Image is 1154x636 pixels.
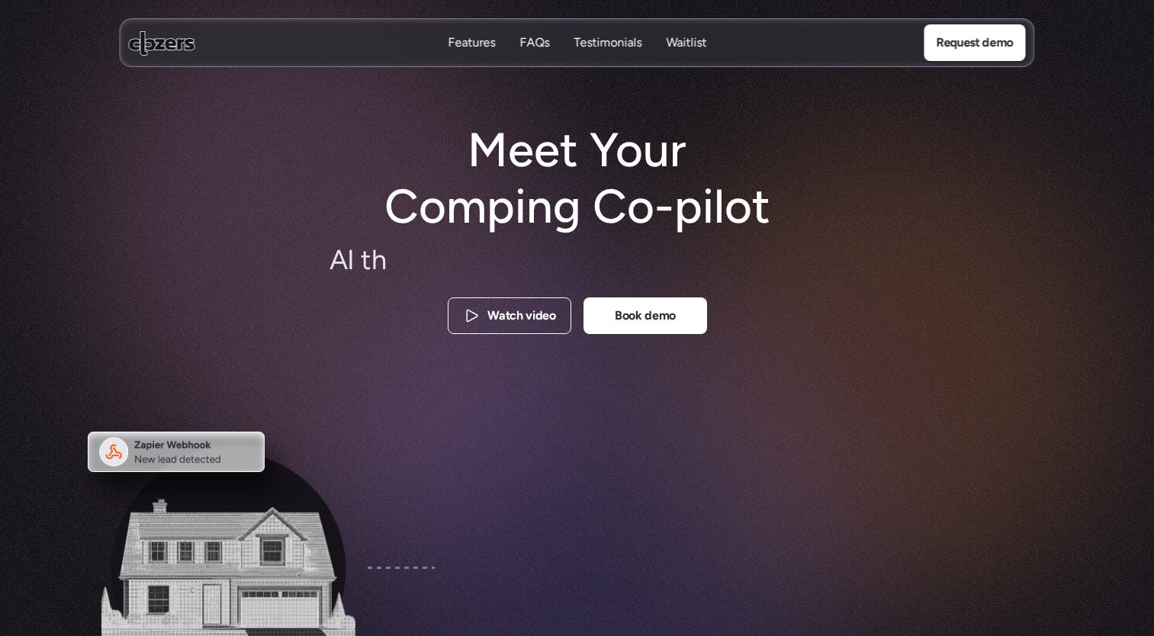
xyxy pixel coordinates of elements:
[574,34,641,52] a: TestimonialsTestimonials
[361,242,371,279] span: t
[755,249,763,287] span: r
[480,246,492,284] span: s
[519,51,549,68] p: FAQs
[669,249,683,287] span: n
[764,249,774,287] span: t
[465,244,480,281] span: e
[399,242,409,279] span: t
[448,51,495,68] p: Features
[416,242,439,279] span: m
[655,249,668,287] span: a
[370,122,784,236] h1: Meet Your Comping Co-pilot
[452,243,464,280] span: k
[347,242,354,279] span: I
[666,34,706,52] a: WaitlistWaitlist
[519,34,549,52] a: FAQsFAQs
[567,249,573,287] span: i
[551,249,567,287] span: p
[448,34,495,52] a: FeaturesFeatures
[936,33,1013,53] p: Request demo
[371,242,386,279] span: h
[499,249,513,287] span: c
[614,306,675,326] p: Book demo
[683,249,699,287] span: d
[513,249,529,287] span: o
[574,34,641,51] p: Testimonials
[807,249,819,287] span: s
[487,306,555,326] p: Watch video
[774,249,780,287] span: l
[574,51,641,68] p: Testimonials
[529,249,551,287] span: m
[740,249,755,287] span: o
[619,249,634,287] span: u
[721,249,730,287] span: f
[588,249,603,287] span: g
[666,34,706,51] p: Waitlist
[610,249,619,287] span: f
[666,51,706,68] p: Waitlist
[439,242,452,279] span: a
[730,249,739,287] span: f
[706,249,720,287] span: e
[573,249,587,287] span: n
[820,249,825,287] span: .
[329,242,347,279] span: A
[519,34,549,51] p: FAQs
[448,34,495,51] p: Features
[635,249,649,287] span: n
[924,24,1025,61] a: Request demo
[795,249,807,287] span: s
[780,249,794,287] span: e
[386,242,399,279] span: a
[583,297,707,334] a: Book demo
